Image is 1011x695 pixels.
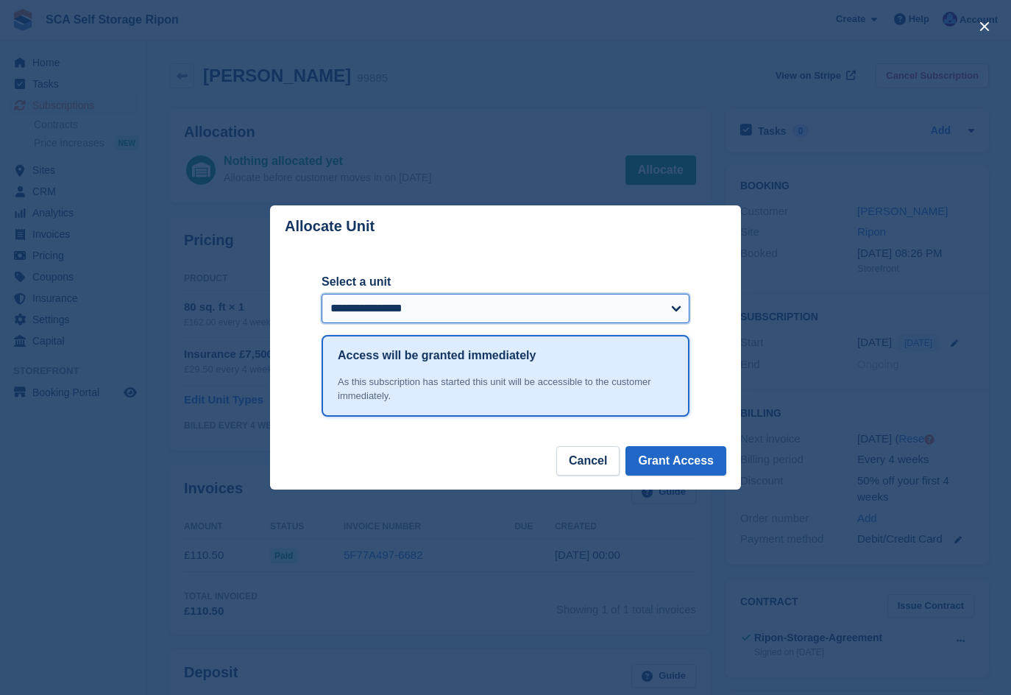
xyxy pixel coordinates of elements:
button: Grant Access [625,446,726,476]
button: close [973,15,996,38]
button: Cancel [556,446,620,476]
div: As this subscription has started this unit will be accessible to the customer immediately. [338,375,673,403]
label: Select a unit [322,273,689,291]
p: Allocate Unit [285,218,375,235]
h1: Access will be granted immediately [338,347,536,364]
